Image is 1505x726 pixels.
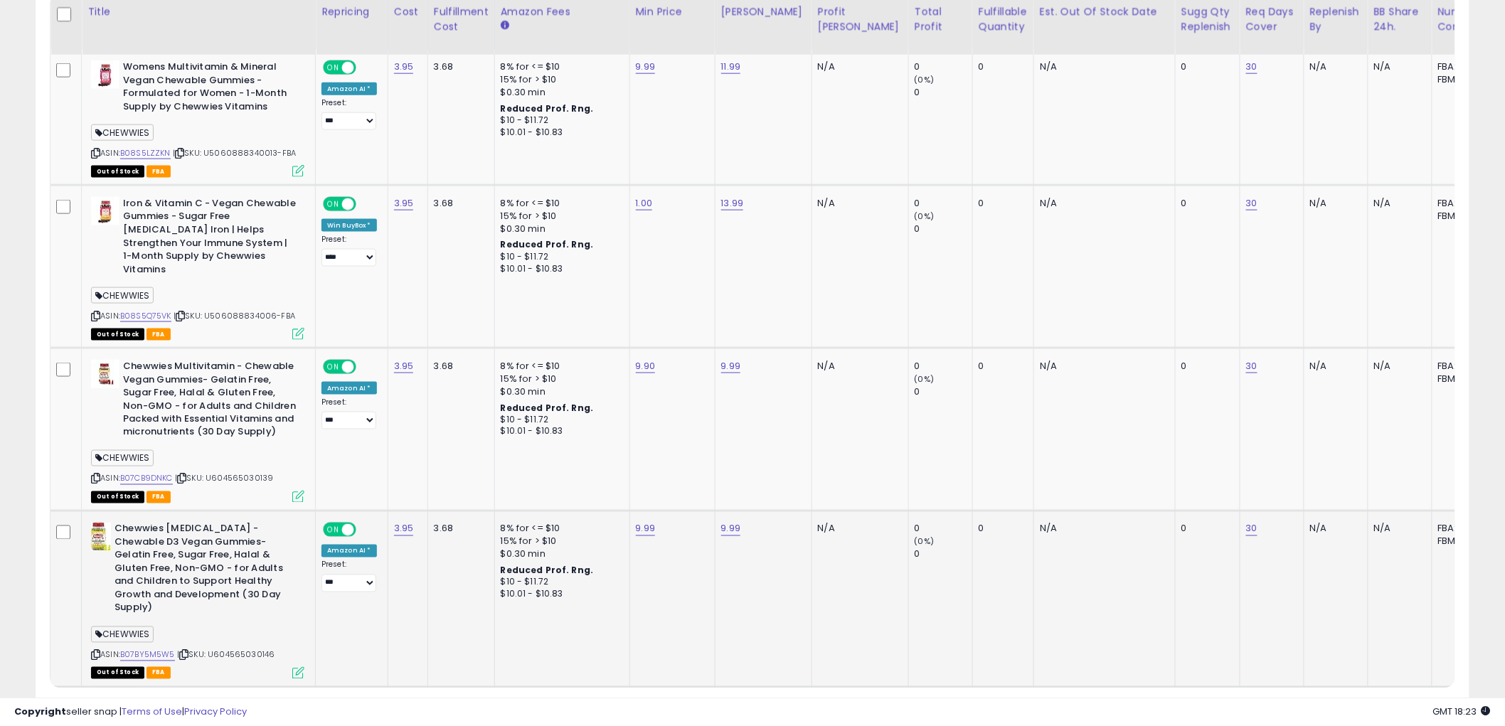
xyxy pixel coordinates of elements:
b: Chewwies [MEDICAL_DATA] - Chewable D3 Vegan Gummies- Gelatin Free, Sugar Free, Halal & Gluten Fre... [115,523,287,619]
small: (0%) [915,210,935,222]
span: FBA [147,166,171,178]
div: Sugg Qty Replenish [1181,4,1234,34]
div: 0 [979,523,1023,535]
a: 9.90 [636,359,656,373]
div: 15% for > $10 [501,210,619,223]
span: | SKU: U604565030139 [175,473,273,484]
div: Est. Out Of Stock Date [1040,4,1169,19]
small: (0%) [915,536,935,548]
div: 15% for > $10 [501,73,619,86]
b: Reduced Prof. Rng. [501,238,594,250]
div: Min Price [636,4,709,19]
div: FBA: 1 [1438,523,1485,535]
div: Num of Comp. [1438,4,1490,34]
div: 0 [915,548,972,561]
span: CHEWWIES [91,626,154,643]
div: Amazon AI * [321,82,377,95]
div: Amazon Fees [501,4,624,19]
div: $0.30 min [501,548,619,561]
a: 13.99 [721,196,744,210]
small: Amazon Fees. [501,19,509,32]
b: Reduced Prof. Rng. [501,102,594,114]
div: 8% for <= $10 [501,197,619,210]
div: Profit [PERSON_NAME] [818,4,903,34]
strong: Copyright [14,705,66,718]
div: Win BuyBox * [321,219,377,232]
a: 3.95 [394,60,414,74]
div: 3.68 [434,523,484,535]
small: (0%) [915,373,935,385]
a: 3.95 [394,522,414,536]
div: FBM: 0 [1438,373,1485,385]
a: 11.99 [721,60,741,74]
div: Fulfillment Cost [434,4,489,34]
div: FBA: 0 [1438,60,1485,73]
a: 9.99 [721,522,741,536]
div: 0 [915,60,972,73]
a: 3.95 [394,359,414,373]
div: Cost [394,4,422,19]
p: N/A [1040,60,1164,73]
div: Preset: [321,235,377,267]
div: ASIN: [91,360,304,501]
div: Replenish By [1310,4,1362,34]
div: N/A [1310,60,1357,73]
div: 0 [915,86,972,99]
div: 8% for <= $10 [501,360,619,373]
div: FBA: 0 [1438,360,1485,373]
span: | SKU: U5060888340013-FBA [173,147,296,159]
img: 41JErpJfCYL._SL40_.jpg [91,197,119,225]
div: N/A [1374,360,1421,373]
div: $10.01 - $10.83 [501,426,619,438]
div: 0 [915,523,972,535]
div: N/A [1374,60,1421,73]
div: FBA: 0 [1438,197,1485,210]
div: 0 [1181,523,1229,535]
div: 0 [1181,197,1229,210]
div: Preset: [321,98,377,130]
div: FBM: 0 [1438,210,1485,223]
span: FBA [147,491,171,503]
div: 0 [979,60,1023,73]
p: N/A [1040,360,1164,373]
div: [PERSON_NAME] [721,4,806,19]
div: Preset: [321,397,377,429]
a: 9.99 [721,359,741,373]
a: Privacy Policy [184,705,247,718]
div: 0 [915,385,972,398]
span: CHEWWIES [91,450,154,466]
span: FBA [147,329,171,341]
span: CHEWWIES [91,287,154,304]
p: N/A [1040,523,1164,535]
div: Req Days Cover [1246,4,1298,34]
div: N/A [1310,360,1357,373]
div: Total Profit [915,4,967,34]
div: Amazon AI * [321,545,377,557]
div: Fulfillable Quantity [979,4,1028,34]
div: 8% for <= $10 [501,523,619,535]
span: FBA [147,667,171,679]
a: B08S5Q75VK [120,310,171,322]
img: 41afuLf2Z8L._SL40_.jpg [91,60,119,89]
div: ASIN: [91,197,304,338]
span: 2025-09-9 18:23 GMT [1433,705,1491,718]
div: 0 [1181,60,1229,73]
span: All listings that are currently out of stock and unavailable for purchase on Amazon [91,491,144,503]
div: $10 - $11.72 [501,577,619,589]
span: | SKU: U604565030146 [177,649,275,661]
a: 9.99 [636,60,656,74]
span: | SKU: U506088834006-FBA [174,310,295,321]
div: 3.68 [434,197,484,210]
div: $10 - $11.72 [501,414,619,426]
span: OFF [354,524,377,536]
div: seller snap | | [14,705,247,719]
div: Title [87,4,309,19]
div: $10.01 - $10.83 [501,127,619,139]
span: All listings that are currently out of stock and unavailable for purchase on Amazon [91,329,144,341]
a: B07CB9DNKC [120,473,173,485]
a: 30 [1246,196,1257,210]
div: N/A [818,60,898,73]
a: 9.99 [636,522,656,536]
span: All listings that are currently out of stock and unavailable for purchase on Amazon [91,166,144,178]
div: N/A [1310,523,1357,535]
